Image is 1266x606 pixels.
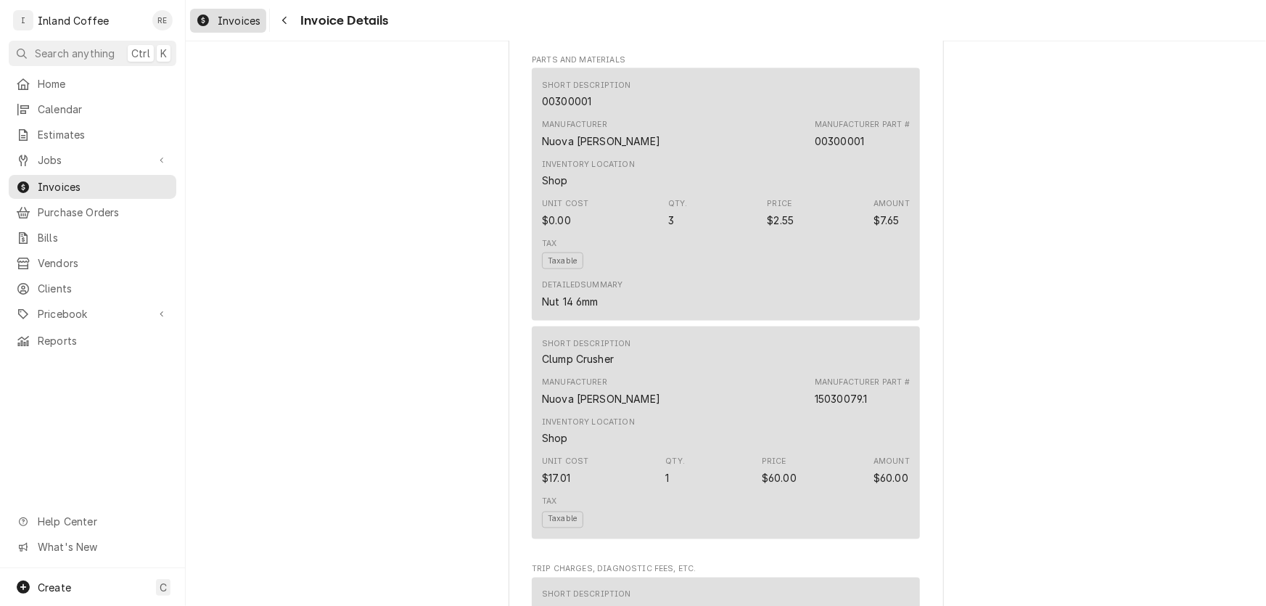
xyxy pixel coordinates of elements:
[542,352,614,367] div: Short Description
[768,213,794,228] div: Price
[542,496,556,508] div: Tax
[160,46,167,61] span: K
[542,377,607,389] div: Manufacturer
[874,213,900,228] div: Amount
[542,471,570,486] div: Cost
[296,11,388,30] span: Invoice Details
[768,198,794,227] div: Price
[38,13,109,28] div: Inland Coffee
[542,392,660,407] div: Manufacturer
[9,200,176,224] a: Purchase Orders
[38,179,169,195] span: Invoices
[38,152,147,168] span: Jobs
[542,80,631,91] div: Short Description
[38,127,169,142] span: Estimates
[38,306,147,322] span: Pricebook
[542,338,631,367] div: Short Description
[9,226,176,250] a: Bills
[532,564,920,576] span: Trip Charges, Diagnostic Fees, etc.
[532,327,920,539] div: Line Item
[190,9,266,33] a: Invoices
[542,159,635,171] div: Inventory Location
[665,456,685,468] div: Qty.
[542,198,588,210] div: Unit Cost
[668,198,688,227] div: Quantity
[9,148,176,172] a: Go to Jobs
[218,13,260,28] span: Invoices
[9,175,176,199] a: Invoices
[532,54,920,66] span: Parts and Materials
[131,46,150,61] span: Ctrl
[532,54,920,546] div: Parts and Materials
[542,456,588,486] div: Cost
[542,80,631,109] div: Short Description
[874,198,910,227] div: Amount
[35,46,115,61] span: Search anything
[152,10,173,30] div: RE
[542,417,635,429] div: Inventory Location
[542,213,571,228] div: Cost
[542,294,599,309] div: Nut 14 6mm
[9,41,176,66] button: Search anythingCtrlK
[273,9,296,32] button: Navigate back
[9,302,176,326] a: Go to Pricebook
[542,134,660,149] div: Manufacturer
[152,10,173,30] div: Ruth Easley's Avatar
[38,205,169,220] span: Purchase Orders
[815,392,868,407] div: Part Number
[542,119,607,131] div: Manufacturer
[38,102,169,117] span: Calendar
[38,333,169,348] span: Reports
[160,580,167,595] span: C
[874,456,910,486] div: Amount
[815,119,910,131] div: Manufacturer Part #
[665,471,669,486] div: Quantity
[874,198,910,210] div: Amount
[542,417,635,446] div: Inventory Location
[542,279,622,291] div: Detailed Summary
[38,581,71,594] span: Create
[38,539,168,554] span: What's New
[542,173,568,188] div: Inventory Location
[762,456,786,468] div: Price
[13,10,33,30] div: I
[542,94,591,109] div: Short Description
[542,198,588,227] div: Cost
[542,377,660,406] div: Manufacturer
[9,97,176,121] a: Calendar
[9,509,176,533] a: Go to Help Center
[9,277,176,300] a: Clients
[542,512,583,528] span: Taxable
[9,123,176,147] a: Estimates
[38,76,169,91] span: Home
[9,72,176,96] a: Home
[38,281,169,296] span: Clients
[9,251,176,275] a: Vendors
[542,238,556,250] div: Tax
[815,134,864,149] div: Part Number
[542,589,631,601] div: Short Description
[9,535,176,559] a: Go to What's New
[542,456,588,468] div: Unit Cost
[542,431,568,446] div: Inventory Location
[668,198,688,210] div: Qty.
[815,377,910,406] div: Part Number
[762,456,797,486] div: Price
[668,213,674,228] div: Quantity
[874,471,908,486] div: Amount
[542,159,635,188] div: Inventory Location
[532,68,920,546] div: Parts and Materials List
[38,230,169,245] span: Bills
[38,255,169,271] span: Vendors
[768,198,792,210] div: Price
[815,119,910,148] div: Part Number
[38,514,168,529] span: Help Center
[542,119,660,148] div: Manufacturer
[9,329,176,353] a: Reports
[532,68,920,320] div: Line Item
[815,377,910,389] div: Manufacturer Part #
[665,456,685,486] div: Quantity
[542,338,631,350] div: Short Description
[762,471,797,486] div: Price
[874,456,910,468] div: Amount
